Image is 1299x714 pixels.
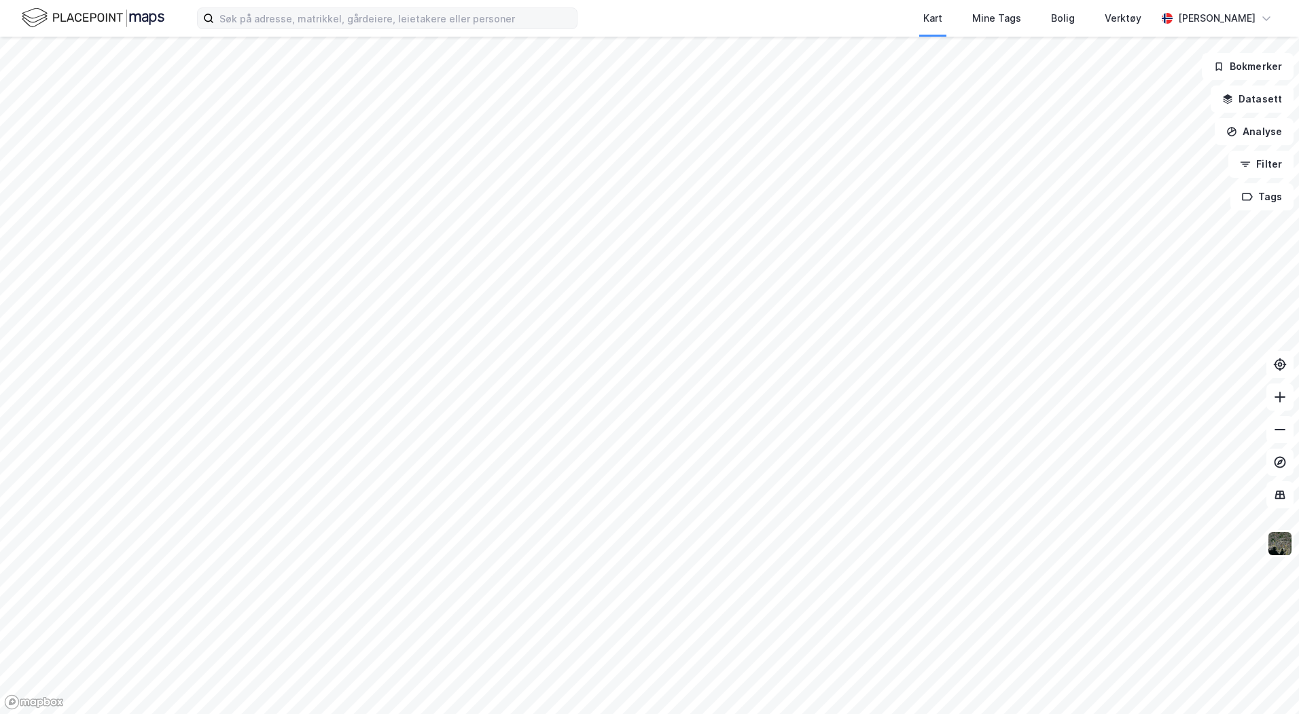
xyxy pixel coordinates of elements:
div: Bolig [1051,10,1075,26]
div: Verktøy [1105,10,1141,26]
div: Kart [923,10,942,26]
img: logo.f888ab2527a4732fd821a326f86c7f29.svg [22,6,164,30]
div: Kontrollprogram for chat [1231,649,1299,714]
input: Søk på adresse, matrikkel, gårdeiere, leietakere eller personer [214,8,577,29]
iframe: Chat Widget [1231,649,1299,714]
div: Mine Tags [972,10,1021,26]
div: [PERSON_NAME] [1178,10,1256,26]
